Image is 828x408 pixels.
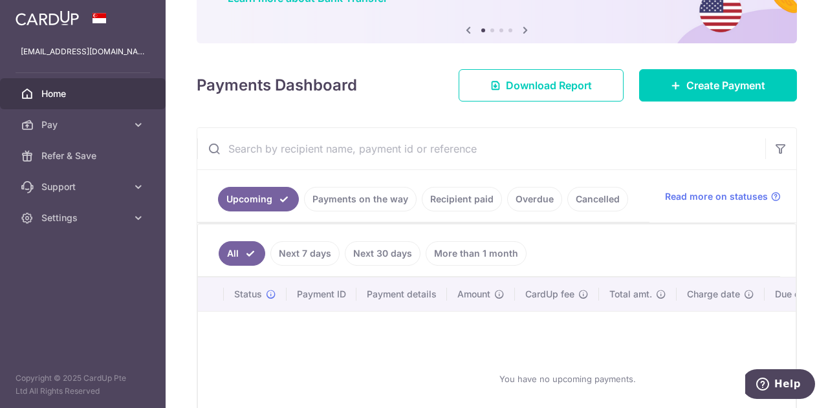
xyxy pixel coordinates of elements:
[567,187,628,211] a: Cancelled
[41,211,127,224] span: Settings
[686,78,765,93] span: Create Payment
[422,187,502,211] a: Recipient paid
[218,187,299,211] a: Upcoming
[287,277,356,311] th: Payment ID
[21,45,145,58] p: [EMAIL_ADDRESS][DOMAIN_NAME]
[459,69,624,102] a: Download Report
[665,190,768,203] span: Read more on statuses
[609,288,652,301] span: Total amt.
[16,10,79,26] img: CardUp
[426,241,527,266] a: More than 1 month
[687,288,740,301] span: Charge date
[41,149,127,162] span: Refer & Save
[457,288,490,301] span: Amount
[197,128,765,169] input: Search by recipient name, payment id or reference
[270,241,340,266] a: Next 7 days
[304,187,417,211] a: Payments on the way
[197,74,357,97] h4: Payments Dashboard
[41,118,127,131] span: Pay
[345,241,420,266] a: Next 30 days
[41,87,127,100] span: Home
[41,180,127,193] span: Support
[234,288,262,301] span: Status
[775,288,814,301] span: Due date
[665,190,781,203] a: Read more on statuses
[639,69,797,102] a: Create Payment
[507,187,562,211] a: Overdue
[356,277,447,311] th: Payment details
[745,369,815,402] iframe: Opens a widget where you can find more information
[219,241,265,266] a: All
[506,78,592,93] span: Download Report
[525,288,574,301] span: CardUp fee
